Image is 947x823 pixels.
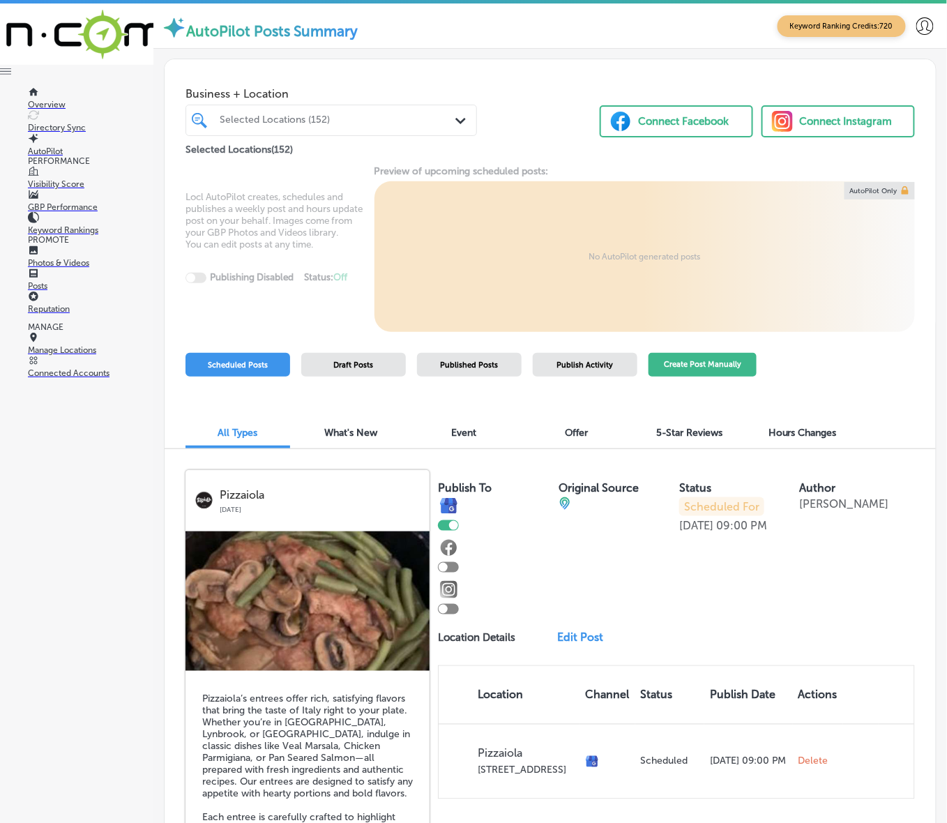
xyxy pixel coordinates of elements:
img: 6bc100b6-a814-48a2-abce-e97f549861f4258s18-5x5.jpg [185,531,430,671]
p: PROMOTE [28,235,153,245]
a: GBP Performance [28,192,153,212]
p: Connected Accounts [28,368,153,378]
button: Connect Instagram [762,105,915,137]
p: Directory Sync [28,123,153,133]
a: Directory Sync [28,113,153,133]
th: Channel [580,666,635,724]
div: Connect Facebook [638,111,729,132]
p: Pizzaiola [478,747,575,760]
p: [DATE] [679,519,713,532]
p: Photos & Videos [28,258,153,268]
span: Hours Changes [768,427,837,439]
span: Published Posts [441,361,499,370]
span: Scheduled Posts [208,361,268,370]
span: Event [451,427,476,439]
p: Overview [28,100,153,110]
p: Location Details [438,632,515,644]
a: Connected Accounts [28,358,153,378]
th: Actions [793,666,843,724]
div: Selected Locations (152) [220,114,457,126]
label: Status [679,481,711,494]
p: MANAGE [28,322,153,332]
a: Overview [28,90,153,110]
a: Visibility Score [28,169,153,189]
div: Connect Instagram [800,111,893,132]
p: Posts [28,281,153,291]
a: Reputation [28,294,153,314]
a: Edit Post [557,631,612,644]
button: Connect Facebook [600,105,753,137]
p: PERFORMANCE [28,156,153,166]
p: [STREET_ADDRESS] [478,764,575,776]
span: 5-Star Reviews [657,427,723,439]
p: Selected Locations ( 152 ) [185,138,293,156]
span: Publish Activity [557,361,614,370]
button: Create Post Manually [649,353,757,377]
span: All Types [218,427,258,439]
p: Scheduled For [679,497,764,516]
p: GBP Performance [28,202,153,212]
p: Scheduled [641,755,699,767]
p: Reputation [28,304,153,314]
span: Draft Posts [334,361,374,370]
img: cba84b02adce74ede1fb4a8549a95eca.png [559,497,571,510]
p: Keyword Rankings [28,225,153,235]
th: Status [635,666,705,724]
img: autopilot-icon [162,15,186,40]
p: [DATE] 09:00 PM [710,755,787,767]
span: Delete [798,755,828,768]
p: [PERSON_NAME] [800,497,889,511]
a: Keyword Rankings [28,216,153,235]
a: Manage Locations [28,335,153,355]
span: Offer [566,427,589,439]
p: Visibility Score [28,179,153,189]
img: logo [195,492,213,509]
th: Publish Date [704,666,793,724]
span: What's New [324,427,377,439]
p: 09:00 PM [716,519,767,532]
a: Photos & Videos [28,248,153,268]
p: AutoPilot [28,146,153,156]
label: Original Source [559,481,639,494]
span: Business + Location [185,87,477,100]
label: Author [800,481,836,494]
a: AutoPilot [28,137,153,156]
span: Keyword Ranking Credits: 720 [778,15,906,37]
p: Pizzaiola [220,489,420,501]
p: Manage Locations [28,345,153,355]
p: [DATE] [220,501,420,514]
label: Publish To [438,481,492,494]
label: AutoPilot Posts Summary [186,22,358,40]
th: Location [439,666,580,724]
a: Posts [28,271,153,291]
